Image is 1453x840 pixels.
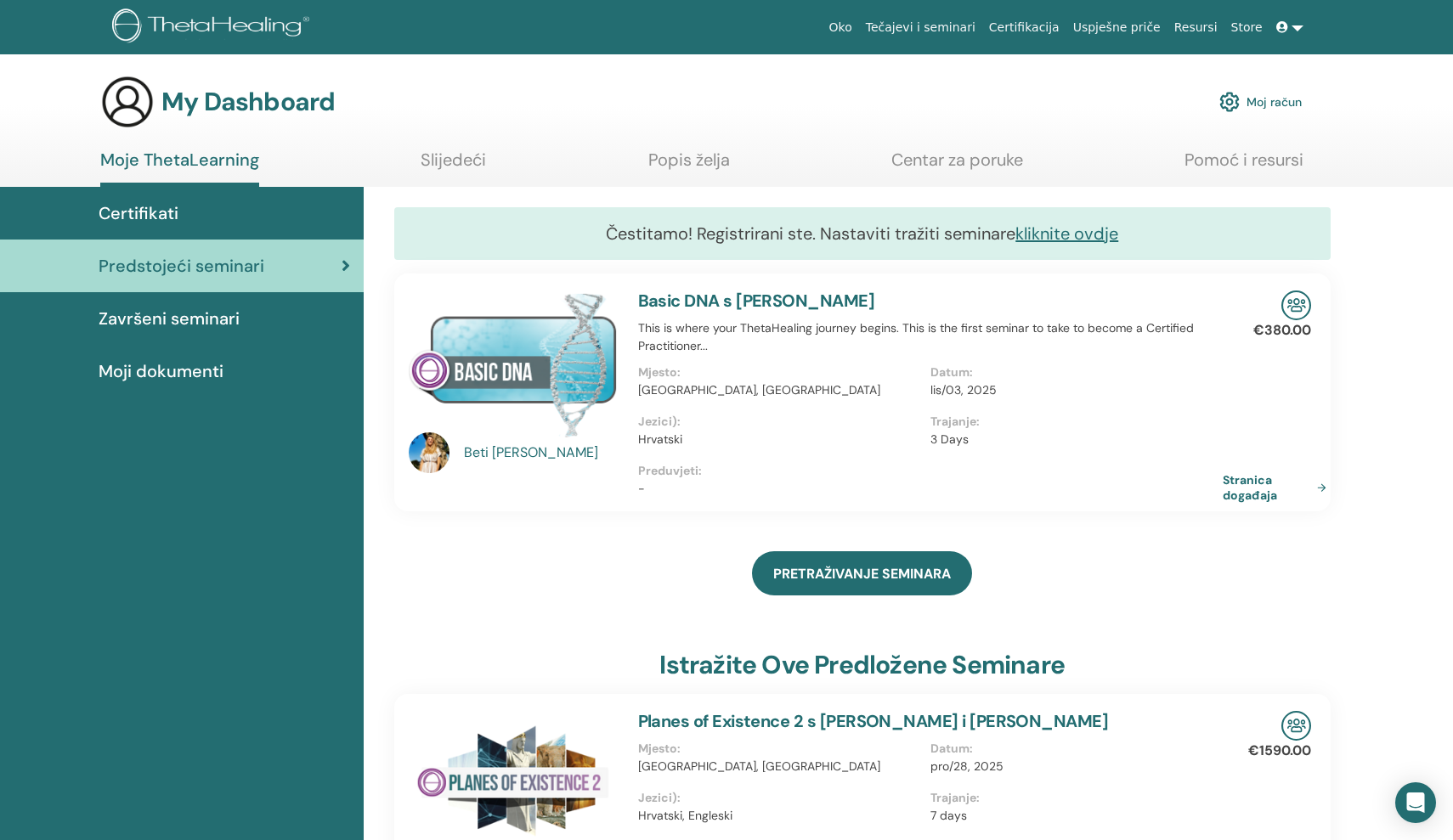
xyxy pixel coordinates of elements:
span: Moji dokumenti [99,358,223,384]
p: Jezici) : [638,413,920,431]
p: Jezici) : [638,789,920,807]
a: Uspješne priče [1066,12,1167,43]
p: lis/03, 2025 [930,381,1213,399]
img: In-Person Seminar [1281,711,1311,741]
a: PRETRAŽIVANJE SEMINARA [752,551,972,595]
p: Datum : [930,364,1213,381]
p: Datum : [930,740,1213,758]
span: Predstojeći seminari [99,253,264,279]
a: Stranica događaja [1223,472,1333,503]
a: Resursi [1167,12,1224,43]
a: Tečajevi i seminari [859,12,982,43]
p: Mjesto : [638,740,920,758]
p: [GEOGRAPHIC_DATA], [GEOGRAPHIC_DATA] [638,758,920,775]
h3: My Dashboard [161,87,335,117]
a: Centar za poruke [891,149,1023,183]
img: In-Person Seminar [1281,290,1311,320]
a: kliknite ovdje [1015,223,1118,245]
p: 3 Days [930,431,1213,448]
span: PRETRAŽIVANJE SEMINARA [773,565,951,583]
a: Moj račun [1219,83,1302,121]
a: Certifikacija [982,12,1066,43]
div: Čestitamo! Registrirani ste. Nastaviti tražiti seminare [394,207,1331,260]
a: Pomoć i resursi [1184,149,1303,183]
p: Mjesto : [638,364,920,381]
a: Popis želja [648,149,730,183]
p: Preduvjeti : [638,462,1224,480]
img: cog.svg [1219,87,1240,116]
a: Moje ThetaLearning [100,149,259,187]
h3: Istražite ove predložene seminare [659,650,1065,680]
div: Open Intercom Messenger [1395,782,1436,823]
p: Trajanje : [930,413,1213,431]
span: Certifikati [99,200,178,226]
p: Hrvatski [638,431,920,448]
a: Planes of Existence 2 s [PERSON_NAME] i [PERSON_NAME] [638,710,1109,732]
img: generic-user-icon.jpg [100,75,155,129]
p: 7 days [930,807,1213,825]
img: Basic DNA [409,290,618,437]
p: - [638,480,1224,498]
a: Basic DNA s [PERSON_NAME] [638,290,875,312]
p: €1590.00 [1248,741,1311,761]
a: Slijedeći [421,149,486,183]
span: Završeni seminari [99,306,240,331]
a: Beti [PERSON_NAME] [464,443,621,463]
img: logo.png [112,8,315,47]
p: This is where your ThetaHealing journey begins. This is the first seminar to take to become a Cer... [638,319,1224,355]
p: [GEOGRAPHIC_DATA], [GEOGRAPHIC_DATA] [638,381,920,399]
a: Store [1224,12,1269,43]
a: Oko [823,12,859,43]
p: Hrvatski, Engleski [638,807,920,825]
img: default.jpg [409,432,449,473]
p: Trajanje : [930,789,1213,807]
p: €380.00 [1253,320,1311,341]
p: pro/28, 2025 [930,758,1213,775]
